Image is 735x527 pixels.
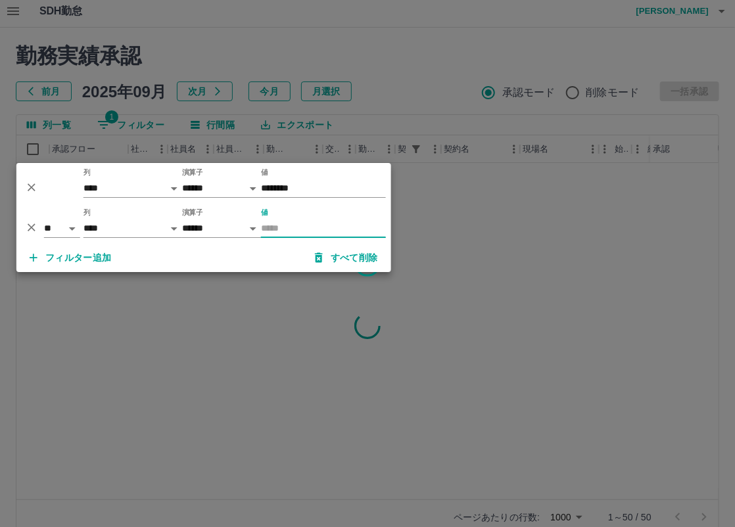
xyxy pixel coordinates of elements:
[182,208,203,218] label: 演算子
[44,219,80,238] select: 論理演算子
[261,208,268,218] label: 値
[22,177,41,197] button: 削除
[83,208,91,218] label: 列
[22,218,41,237] button: 削除
[83,168,91,177] label: 列
[182,168,203,177] label: 演算子
[304,246,389,269] button: すべて削除
[19,246,122,269] button: フィルター追加
[261,168,268,177] label: 値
